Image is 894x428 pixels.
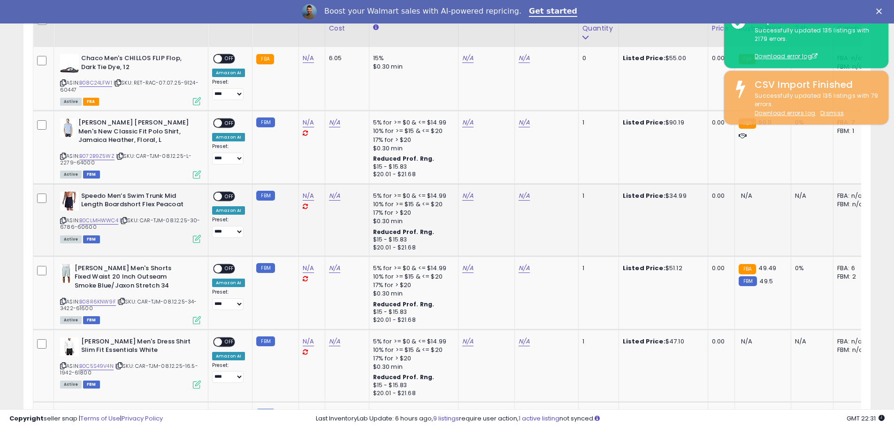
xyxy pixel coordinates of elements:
[876,8,886,14] div: Close
[9,414,44,423] strong: Copyright
[373,381,451,389] div: $15 - $15.83
[78,118,192,147] b: [PERSON_NAME] [PERSON_NAME] Men's New Classic Fit Polo Shirt, Jamaica Heather, Floral, L
[837,272,868,281] div: FBM: 2
[303,118,314,127] a: N/A
[60,118,201,178] div: ASIN:
[373,171,451,179] div: $20.01 - $21.68
[623,118,665,127] b: Listed Price:
[373,308,451,316] div: $15 - $15.83
[256,117,275,127] small: FBM
[81,192,195,211] b: Speedo Men’s Swim Trunk Mid Length Boardshort Flex Peacoat
[373,316,451,324] div: $20.01 - $21.68
[373,281,451,289] div: 17% for > $20
[739,264,756,274] small: FBA
[212,217,245,238] div: Preset:
[212,279,245,287] div: Amazon AI
[847,414,885,423] span: 2025-08-14 22:31 GMT
[256,263,275,273] small: FBM
[303,337,314,346] a: N/A
[329,118,340,127] a: N/A
[60,381,82,389] span: All listings currently available for purchase on Amazon
[222,55,237,63] span: OFF
[837,337,868,346] div: FBA: n/a
[60,264,72,283] img: 31xdVXqMKjL._SL40_.jpg
[212,206,245,215] div: Amazon AI
[83,235,100,243] span: FBM
[60,337,201,388] div: ASIN:
[582,192,611,200] div: 1
[519,191,530,201] a: N/A
[373,264,451,272] div: 5% for >= $0 & <= $14.99
[79,298,116,306] a: B08R6KNW9F
[212,289,245,310] div: Preset:
[373,354,451,363] div: 17% for > $20
[623,54,665,62] b: Listed Price:
[373,346,451,354] div: 10% for >= $15 & <= $20
[373,236,451,244] div: $15 - $15.83
[623,192,701,200] div: $34.99
[60,217,200,231] span: | SKU: CAR-TJM-08.12.25-30-6786-60600
[83,98,99,106] span: FBA
[462,264,474,273] a: N/A
[739,276,757,286] small: FBM
[79,152,115,160] a: B072B9Z5WZ
[748,26,881,61] div: Successfully updated 135 listings with 2179 errors.
[712,337,727,346] div: 0.00
[582,337,611,346] div: 1
[837,200,868,209] div: FBM: n/a
[748,78,881,92] div: CSV Import Finished
[837,127,868,135] div: FBM: 1
[79,217,118,225] a: B0CLMHWWC4
[582,118,611,127] div: 1
[795,264,826,272] div: 0%
[373,163,451,171] div: $15 - $15.83
[60,98,82,106] span: All listings currently available for purchase on Amazon
[519,54,530,63] a: N/A
[623,191,665,200] b: Listed Price:
[212,362,245,383] div: Preset:
[60,171,82,179] span: All listings currently available for purchase on Amazon
[373,200,451,209] div: 10% for >= $15 & <= $20
[712,118,727,127] div: 0.00
[462,54,474,63] a: N/A
[373,54,451,62] div: 15%
[462,118,474,127] a: N/A
[755,52,818,60] a: Download error log
[837,346,868,354] div: FBM: n/a
[759,277,773,286] span: 49.5
[712,14,731,33] div: Ship Price
[329,14,365,33] div: Fulfillment Cost
[433,414,459,423] a: 9 listings
[222,119,237,127] span: OFF
[373,127,451,135] div: 10% for >= $15 & <= $20
[316,414,885,423] div: Last InventoryLab Update: 6 hours ago, require user action, not synced.
[212,143,245,164] div: Preset:
[60,192,201,242] div: ASIN:
[373,244,451,252] div: $20.01 - $21.68
[623,264,665,272] b: Listed Price:
[329,191,340,201] a: N/A
[795,337,826,346] div: N/A
[212,69,245,77] div: Amazon AI
[837,264,868,272] div: FBA: 6
[60,54,79,73] img: 318yaMnb1aL._SL40_.jpg
[303,54,314,63] a: N/A
[373,228,435,236] b: Reduced Prof. Rng.
[519,118,530,127] a: N/A
[623,118,701,127] div: $90.19
[81,54,195,74] b: Chaco Men's CHILLOS FLIP Flop, Dark Tie Dye, 12
[623,337,665,346] b: Listed Price:
[373,118,451,127] div: 5% for >= $0 & <= $14.99
[9,414,163,423] div: seller snap | |
[60,192,79,210] img: 41GRjkVaSNL._SL40_.jpg
[212,352,245,360] div: Amazon AI
[712,264,727,272] div: 0.00
[60,264,201,323] div: ASIN:
[623,337,701,346] div: $47.10
[81,337,195,357] b: [PERSON_NAME] Men's Dress Shirt Slim Fit Essentials White
[373,363,451,371] div: $0.30 min
[212,79,245,100] div: Preset:
[222,192,237,200] span: OFF
[582,54,611,62] div: 0
[60,337,79,356] img: 31v3WMa7MCL._SL40_.jpg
